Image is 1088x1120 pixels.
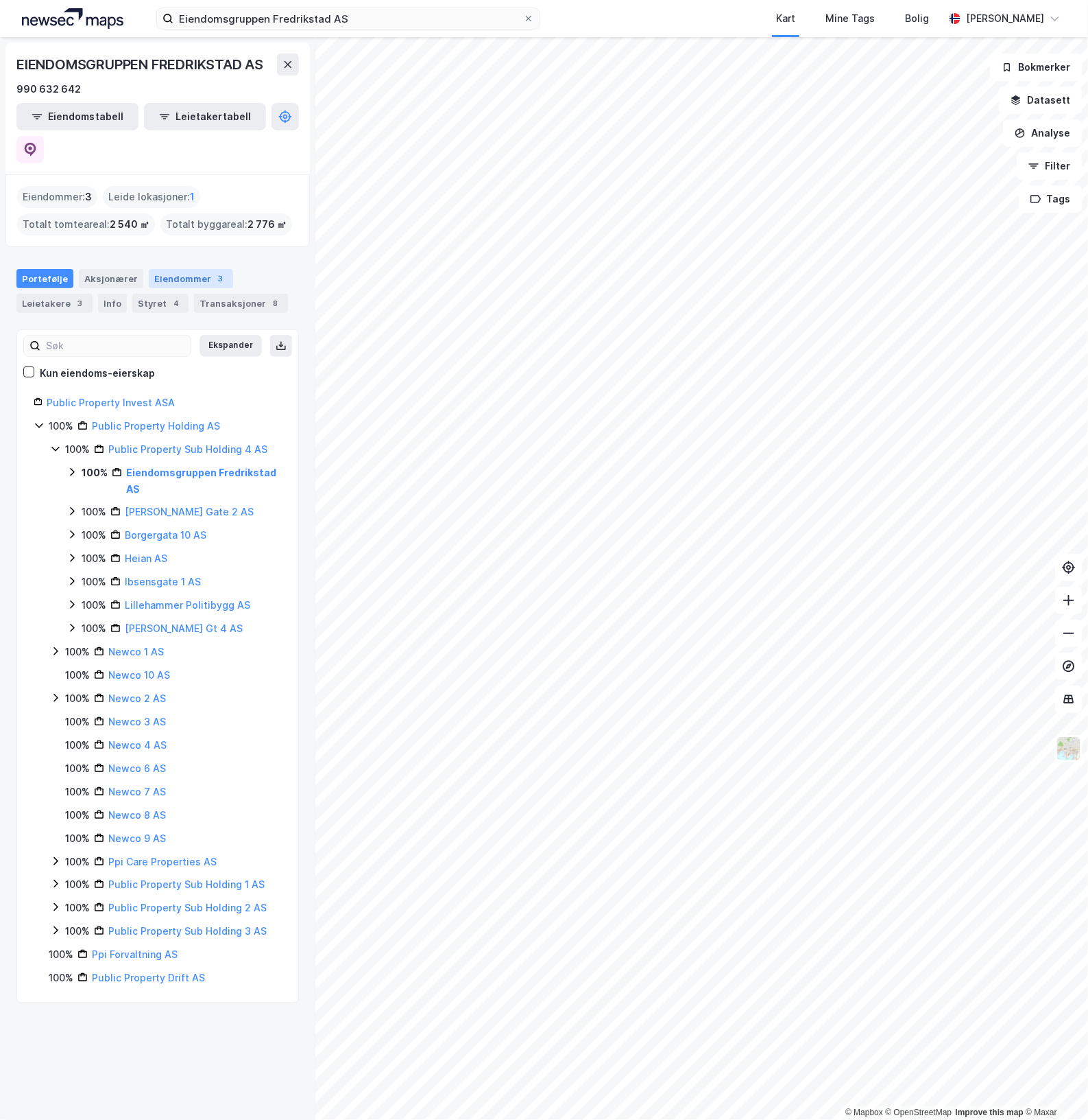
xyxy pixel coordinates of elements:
[125,622,243,634] a: [PERSON_NAME] Gt 4 AS
[108,762,166,774] a: Newco 6 AS
[65,830,90,847] div: 100%
[108,925,267,937] a: Public Property Sub Holding 3 AS
[110,216,149,233] span: 2 540 ㎡
[65,760,90,777] div: 100%
[108,902,267,913] a: Public Property Sub Holding 2 AS
[65,876,90,893] div: 100%
[16,81,81,97] div: 990 632 642
[65,737,90,754] div: 100%
[16,54,266,75] div: EIENDOMSGRUPPEN FREDRIKSTAD AS
[49,970,73,986] div: 100%
[65,714,90,730] div: 100%
[1017,152,1083,180] button: Filter
[269,296,282,310] div: 8
[108,786,166,797] a: Newco 7 AS
[65,441,90,458] div: 100%
[160,213,292,235] div: Totalt byggareal :
[65,644,90,660] div: 100%
[92,972,205,983] a: Public Property Drift AS
[73,296,87,310] div: 3
[173,8,523,29] input: Søk på adresse, matrikkel, gårdeiere, leietakere eller personer
[16,103,138,130] button: Eiendomstabell
[40,336,191,356] input: Søk
[65,854,90,870] div: 100%
[17,186,97,208] div: Eiendommer :
[65,667,90,684] div: 100%
[92,420,220,432] a: Public Property Holding AS
[1019,1054,1088,1120] iframe: Chat Widget
[108,739,167,751] a: Newco 4 AS
[108,856,217,867] a: Ppi Care Properties AS
[65,690,90,707] div: 100%
[125,576,201,587] a: Ibsensgate 1 AS
[92,948,178,960] a: Ppi Forvaltning AS
[190,189,195,205] span: 1
[17,213,155,235] div: Totalt tomteareal :
[194,294,288,313] div: Transaksjoner
[125,506,254,517] a: [PERSON_NAME] Gate 2 AS
[47,397,175,408] a: Public Property Invest ASA
[125,529,206,541] a: Borgergata 10 AS
[999,86,1083,114] button: Datasett
[990,54,1083,81] button: Bokmerker
[108,669,170,681] a: Newco 10 AS
[108,809,166,821] a: Newco 8 AS
[214,272,228,285] div: 3
[65,923,90,940] div: 100%
[22,8,123,29] img: logo.a4113a55bc3d86da70a041830d287a7e.svg
[49,418,73,434] div: 100%
[825,10,875,27] div: Mine Tags
[82,574,106,590] div: 100%
[16,269,73,288] div: Portefølje
[149,269,233,288] div: Eiendommer
[776,10,795,27] div: Kart
[1019,185,1083,213] button: Tags
[144,103,266,130] button: Leietakertabell
[108,443,267,455] a: Public Property Sub Holding 4 AS
[126,467,276,495] a: Eiendomsgruppen Fredrikstad AS
[956,1108,1024,1118] a: Improve this map
[200,335,262,357] button: Ekspander
[82,550,106,567] div: 100%
[82,465,108,481] div: 100%
[169,296,183,310] div: 4
[49,946,73,963] div: 100%
[108,878,265,890] a: Public Property Sub Holding 1 AS
[108,692,166,704] a: Newco 2 AS
[65,807,90,824] div: 100%
[65,784,90,800] div: 100%
[79,269,143,288] div: Aksjonærer
[108,646,164,657] a: Newco 1 AS
[82,504,106,520] div: 100%
[845,1108,883,1118] a: Mapbox
[16,294,93,313] div: Leietakere
[98,294,127,313] div: Info
[108,716,166,727] a: Newco 3 AS
[132,294,189,313] div: Styret
[886,1108,952,1118] a: OpenStreetMap
[108,832,166,844] a: Newco 9 AS
[82,527,106,544] div: 100%
[1003,119,1083,147] button: Analyse
[65,900,90,916] div: 100%
[40,365,155,382] div: Kun eiendoms-eierskap
[1056,736,1082,762] img: Z
[82,620,106,637] div: 100%
[905,10,929,27] div: Bolig
[125,552,167,564] a: Heian AS
[82,597,106,614] div: 100%
[125,599,250,611] a: Lillehammer Politibygg AS
[103,186,200,208] div: Leide lokasjoner :
[966,10,1044,27] div: [PERSON_NAME]
[85,189,92,205] span: 3
[247,216,287,233] span: 2 776 ㎡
